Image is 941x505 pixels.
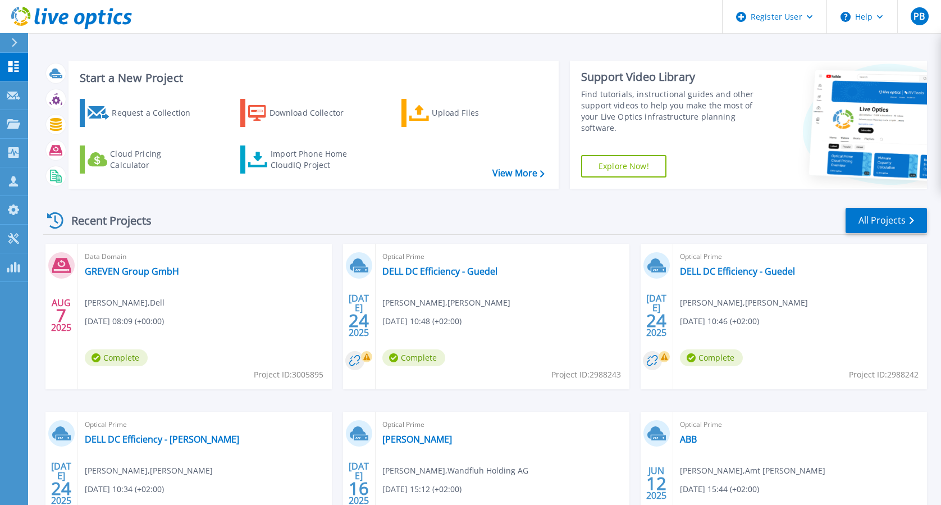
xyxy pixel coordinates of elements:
[680,297,808,309] span: [PERSON_NAME] , [PERSON_NAME]
[110,148,200,171] div: Cloud Pricing Calculator
[680,266,795,277] a: DELL DC Efficiency - Guedel
[382,349,445,366] span: Complete
[51,463,72,504] div: [DATE] 2025
[85,349,148,366] span: Complete
[51,295,72,336] div: AUG 2025
[382,418,623,431] span: Optical Prime
[646,463,667,504] div: JUN 2025
[581,89,761,134] div: Find tutorials, instructional guides and other support videos to help you make the most of your L...
[680,251,920,263] span: Optical Prime
[85,266,179,277] a: GREVEN Group GmbH
[85,434,239,445] a: DELL DC Efficiency - [PERSON_NAME]
[680,349,743,366] span: Complete
[680,483,759,495] span: [DATE] 15:44 (+02:00)
[680,434,697,445] a: ABB
[382,483,462,495] span: [DATE] 15:12 (+02:00)
[85,315,164,327] span: [DATE] 08:09 (+00:00)
[646,316,666,325] span: 24
[646,479,666,488] span: 12
[112,102,202,124] div: Request a Collection
[349,316,369,325] span: 24
[382,434,452,445] a: [PERSON_NAME]
[85,418,325,431] span: Optical Prime
[382,465,528,477] span: [PERSON_NAME] , Wandfluh Holding AG
[348,463,369,504] div: [DATE] 2025
[401,99,527,127] a: Upload Files
[80,145,205,174] a: Cloud Pricing Calculator
[432,102,522,124] div: Upload Files
[85,297,165,309] span: [PERSON_NAME] , Dell
[349,484,369,493] span: 16
[43,207,167,234] div: Recent Projects
[581,155,666,178] a: Explore Now!
[382,266,497,277] a: DELL DC Efficiency - Guedel
[680,465,825,477] span: [PERSON_NAME] , Amt [PERSON_NAME]
[551,368,621,381] span: Project ID: 2988243
[254,368,323,381] span: Project ID: 3005895
[240,99,366,127] a: Download Collector
[56,311,66,320] span: 7
[846,208,927,233] a: All Projects
[85,251,325,263] span: Data Domain
[348,295,369,336] div: [DATE] 2025
[581,70,761,84] div: Support Video Library
[492,168,545,179] a: View More
[680,418,920,431] span: Optical Prime
[85,483,164,495] span: [DATE] 10:34 (+02:00)
[680,315,759,327] span: [DATE] 10:46 (+02:00)
[382,315,462,327] span: [DATE] 10:48 (+02:00)
[271,148,358,171] div: Import Phone Home CloudIQ Project
[85,465,213,477] span: [PERSON_NAME] , [PERSON_NAME]
[382,297,510,309] span: [PERSON_NAME] , [PERSON_NAME]
[80,99,205,127] a: Request a Collection
[80,72,544,84] h3: Start a New Project
[646,295,667,336] div: [DATE] 2025
[849,368,919,381] span: Project ID: 2988242
[51,484,71,493] span: 24
[269,102,359,124] div: Download Collector
[913,12,925,21] span: PB
[382,251,623,263] span: Optical Prime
